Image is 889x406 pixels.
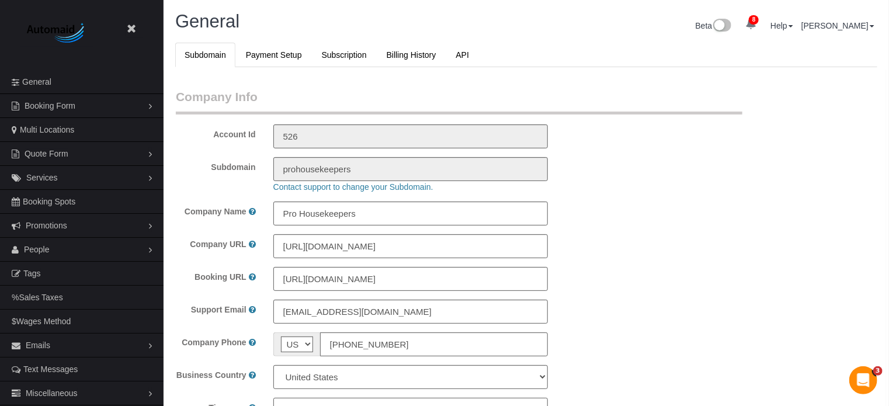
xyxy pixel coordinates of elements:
a: 8 [739,12,762,37]
a: Payment Setup [237,43,311,67]
div: Contact support to change your Subdomain. [265,181,849,193]
span: General [175,11,239,32]
label: Support Email [191,304,246,315]
span: People [24,245,50,254]
span: Text Messages [23,365,78,374]
label: Company Phone [182,336,246,348]
span: Quote Form [25,149,68,158]
a: Subscription [312,43,376,67]
span: 3 [873,366,883,376]
a: Help [770,21,793,30]
a: Beta [696,21,732,30]
a: Billing History [377,43,446,67]
img: Automaid Logo [20,20,93,47]
span: 8 [749,15,759,25]
a: [PERSON_NAME] [801,21,874,30]
span: General [22,77,51,86]
label: Subdomain [167,157,265,173]
input: Phone [320,332,548,356]
span: Booking Spots [23,197,75,206]
span: Miscellaneous [26,388,78,398]
span: Wages Method [16,317,71,326]
label: Company URL [190,238,246,250]
label: Company Name [185,206,246,217]
span: Emails [26,341,50,350]
span: Tags [23,269,41,278]
label: Booking URL [195,271,246,283]
iframe: Intercom live chat [849,366,877,394]
img: New interface [712,19,731,34]
span: Promotions [26,221,67,230]
span: Booking Form [25,101,75,110]
label: Business Country [176,369,246,381]
label: Account Id [167,124,265,140]
a: Subdomain [175,43,235,67]
span: Services [26,173,58,182]
span: Multi Locations [20,125,74,134]
legend: Company Info [176,88,742,114]
span: Sales Taxes [19,293,62,302]
a: API [446,43,478,67]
